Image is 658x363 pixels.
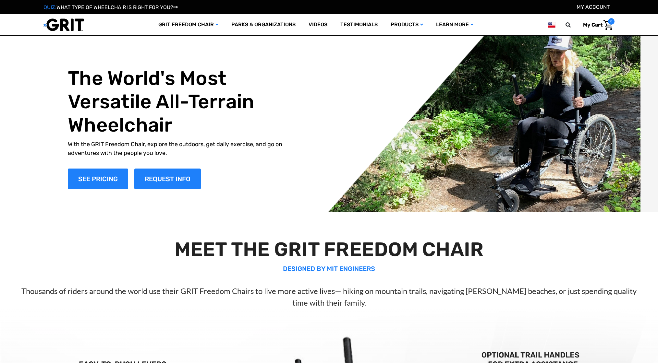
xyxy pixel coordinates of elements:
[302,14,334,35] a: Videos
[225,14,302,35] a: Parks & Organizations
[17,264,642,274] p: DESIGNED BY MIT ENGINEERS
[43,18,84,31] img: GRIT All-Terrain Wheelchair and Mobility Equipment
[583,22,603,28] span: My Cart
[152,14,225,35] a: GRIT Freedom Chair
[334,14,384,35] a: Testimonials
[17,238,642,261] h2: MEET THE GRIT FREEDOM CHAIR
[603,20,613,30] img: Cart
[578,18,615,32] a: Cart with 0 items
[17,285,642,309] p: Thousands of riders around the world use their GRIT Freedom Chairs to live more active lives— hik...
[548,21,555,29] img: us.png
[43,4,56,10] span: QUIZ:
[384,14,430,35] a: Products
[568,18,578,32] input: Search
[134,169,201,189] a: Slide number 1, Request Information
[68,140,297,158] p: With the GRIT Freedom Chair, explore the outdoors, get daily exercise, and go on adventures with ...
[68,67,297,137] h1: The World's Most Versatile All-Terrain Wheelchair
[43,4,178,10] a: QUIZ:WHAT TYPE OF WHEELCHAIR IS RIGHT FOR YOU?
[577,4,610,10] a: Account
[608,18,615,25] span: 0
[430,14,480,35] a: Learn More
[68,169,128,189] a: Shop Now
